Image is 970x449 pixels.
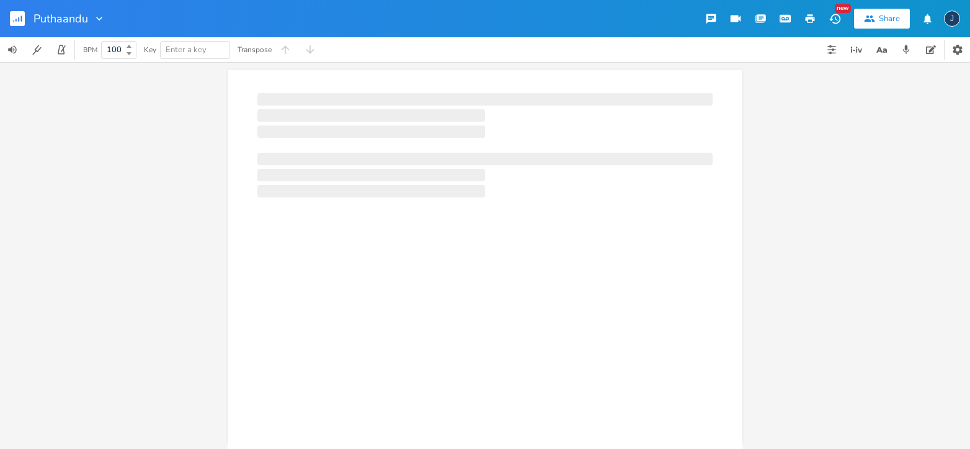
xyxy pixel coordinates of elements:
div: BPM [83,47,97,53]
span: Enter a key [166,44,207,55]
button: New [822,7,847,30]
div: Share [879,13,900,24]
div: Transpose [238,46,272,53]
div: jerishsd [944,11,960,27]
button: Share [854,9,910,29]
button: J [944,4,960,33]
div: New [835,4,851,13]
div: Key [144,46,156,53]
span: Puthaandu [33,13,88,24]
